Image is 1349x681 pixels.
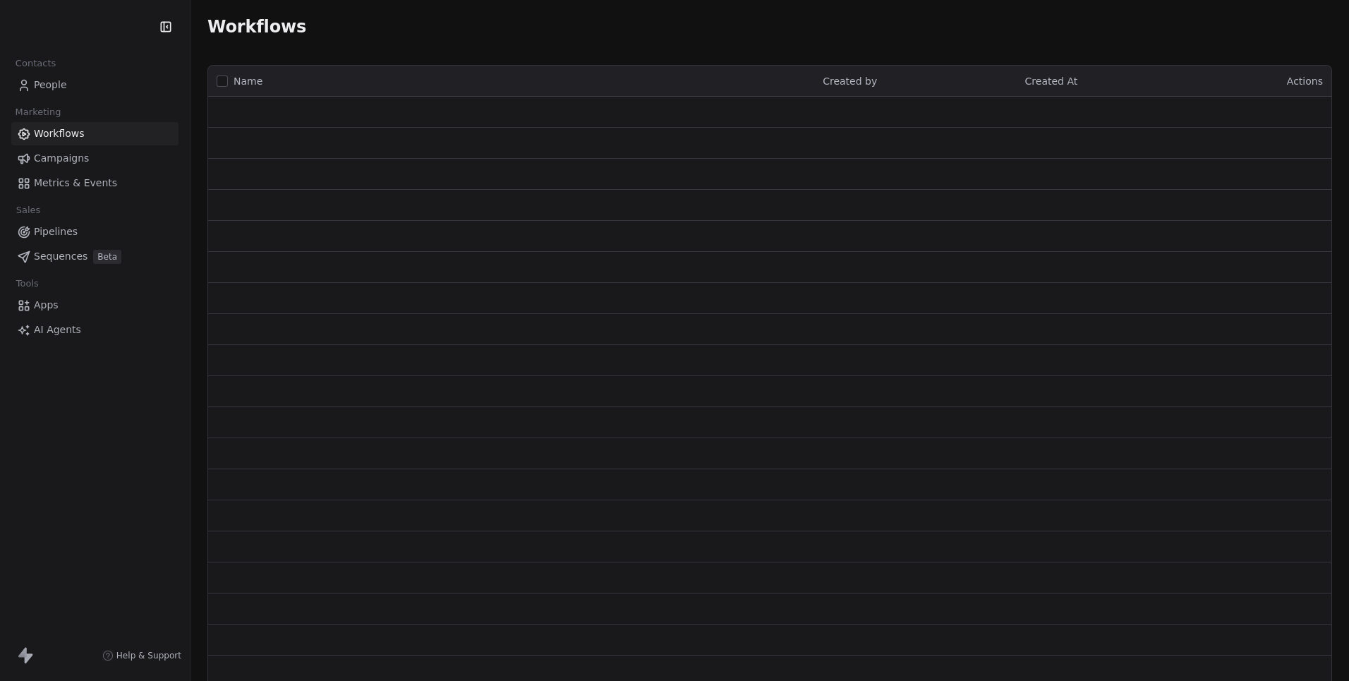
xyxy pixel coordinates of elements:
span: People [34,78,67,92]
span: Workflows [207,17,306,37]
a: Pipelines [11,220,179,243]
span: Help & Support [116,650,181,661]
a: SequencesBeta [11,245,179,268]
span: Pipelines [34,224,78,239]
span: Metrics & Events [34,176,117,191]
span: Sales [10,200,47,221]
a: People [11,73,179,97]
span: Tools [10,273,44,294]
span: Apps [34,298,59,313]
a: Workflows [11,122,179,145]
span: Created At [1025,76,1078,87]
span: Marketing [9,102,67,123]
span: Actions [1287,76,1323,87]
span: Sequences [34,249,87,264]
span: Campaigns [34,151,89,166]
span: Contacts [9,53,62,74]
a: AI Agents [11,318,179,342]
a: Metrics & Events [11,171,179,195]
a: Apps [11,294,179,317]
span: Name [234,74,262,89]
span: Workflows [34,126,85,141]
a: Campaigns [11,147,179,170]
span: Beta [93,250,121,264]
span: Created by [823,76,877,87]
span: AI Agents [34,323,81,337]
a: Help & Support [102,650,181,661]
